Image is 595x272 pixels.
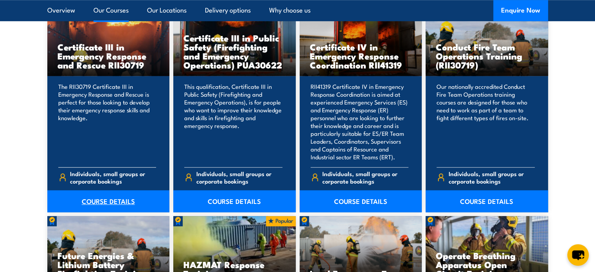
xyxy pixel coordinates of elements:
button: chat-button [567,244,589,266]
a: COURSE DETAILS [300,190,422,212]
h3: Certificate III in Emergency Response and Rescue RII30719 [58,42,160,69]
a: COURSE DETAILS [47,190,170,212]
h3: Certificate III in Public Safety (Firefighting and Emergency Operations) PUA30622 [183,33,286,69]
span: Individuals, small groups or corporate bookings [70,170,156,185]
span: Individuals, small groups or corporate bookings [322,170,408,185]
span: Individuals, small groups or corporate bookings [196,170,282,185]
a: COURSE DETAILS [173,190,296,212]
a: COURSE DETAILS [426,190,548,212]
span: Individuals, small groups or corporate bookings [449,170,535,185]
h3: Certificate IV in Emergency Response Coordination RII41319 [310,42,412,69]
p: Our nationally accredited Conduct Fire Team Operations training courses are designed for those wh... [437,83,535,161]
p: The RII30719 Certificate III in Emergency Response and Rescue is perfect for those looking to dev... [58,83,156,161]
p: This qualification, Certificate III in Public Safety (Firefighting and Emergency Operations), is ... [184,83,282,161]
p: RII41319 Certificate IV in Emergency Response Coordination is aimed at experienced Emergency Serv... [311,83,409,161]
h3: Conduct Fire Team Operations Training (RII30719) [436,42,538,69]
